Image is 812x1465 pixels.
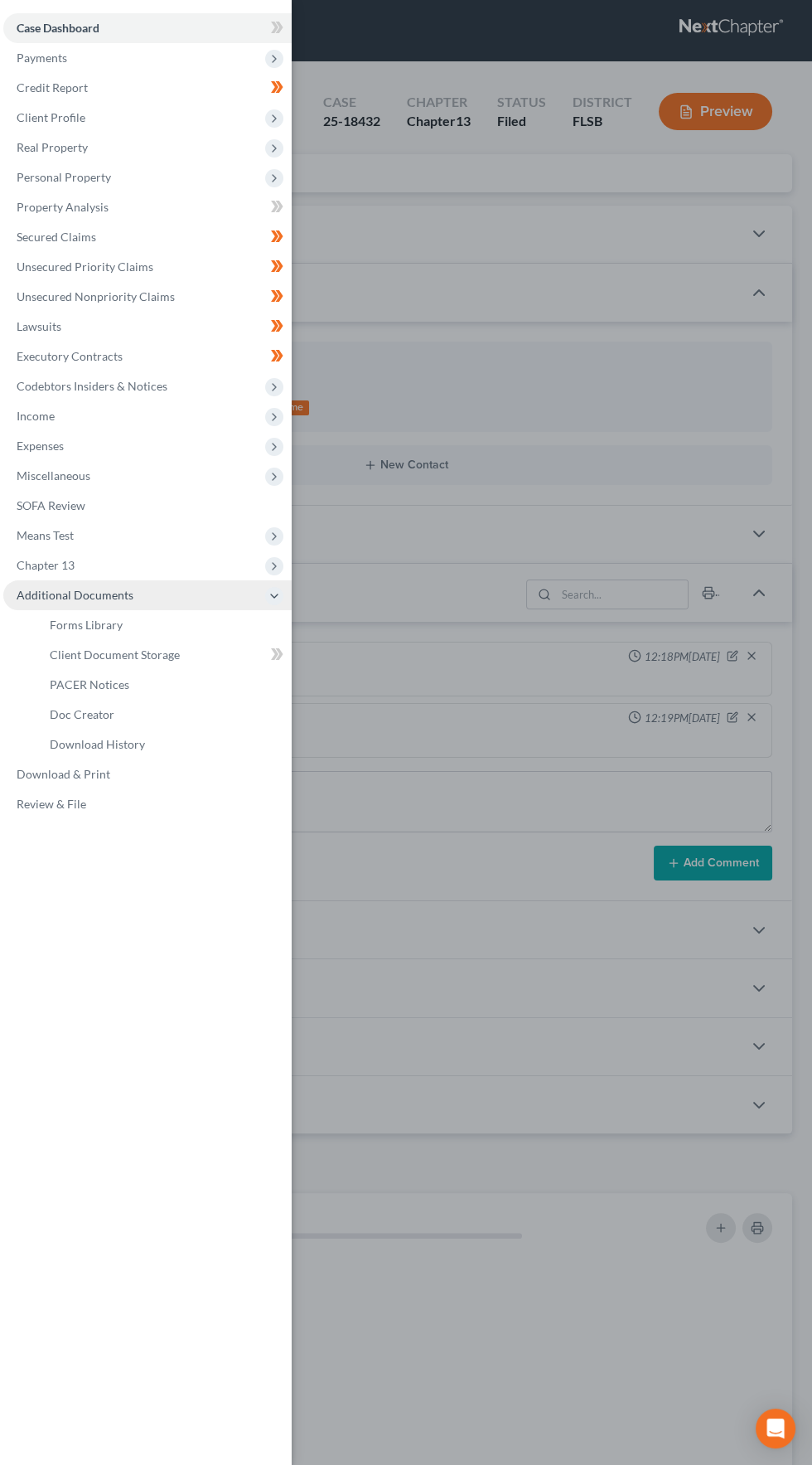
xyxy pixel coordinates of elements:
span: Executory Contracts [17,349,123,363]
a: Secured Claims [3,222,292,252]
div: Open Intercom Messenger [756,1409,795,1448]
span: Property Analysis [17,200,109,214]
span: Codebtors Insiders & Notices [17,379,167,393]
span: Real Property [17,140,88,154]
span: Download History [50,737,145,751]
span: Client Profile [17,110,85,124]
a: PACER Notices [36,670,292,700]
span: Forms Library [50,618,123,632]
span: Credit Report [17,80,88,95]
a: SOFA Review [3,491,292,521]
span: Means Test [17,528,74,542]
a: Download & Print [3,759,292,789]
span: Lawsuits [17,319,61,333]
a: Download History [36,730,292,759]
span: Expenses [17,439,64,453]
a: Client Document Storage [36,640,292,670]
a: Case Dashboard [3,13,292,43]
a: Review & File [3,789,292,819]
span: Doc Creator [50,707,114,721]
span: Unsecured Nonpriority Claims [17,289,175,303]
span: PACER Notices [50,677,129,691]
a: Executory Contracts [3,342,292,371]
span: Case Dashboard [17,21,99,35]
span: Payments [17,51,67,65]
a: Unsecured Nonpriority Claims [3,282,292,312]
span: Additional Documents [17,588,133,602]
span: Unsecured Priority Claims [17,260,153,274]
span: Download & Print [17,767,110,781]
span: Personal Property [17,170,111,184]
span: Review & File [17,797,86,811]
a: Credit Report [3,73,292,103]
a: Doc Creator [36,700,292,730]
span: Secured Claims [17,230,96,244]
span: Chapter 13 [17,558,75,572]
span: Client Document Storage [50,648,180,662]
a: Unsecured Priority Claims [3,252,292,282]
span: Miscellaneous [17,468,90,483]
span: SOFA Review [17,498,85,512]
span: Income [17,409,55,423]
a: Forms Library [36,610,292,640]
a: Lawsuits [3,312,292,342]
a: Property Analysis [3,192,292,222]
